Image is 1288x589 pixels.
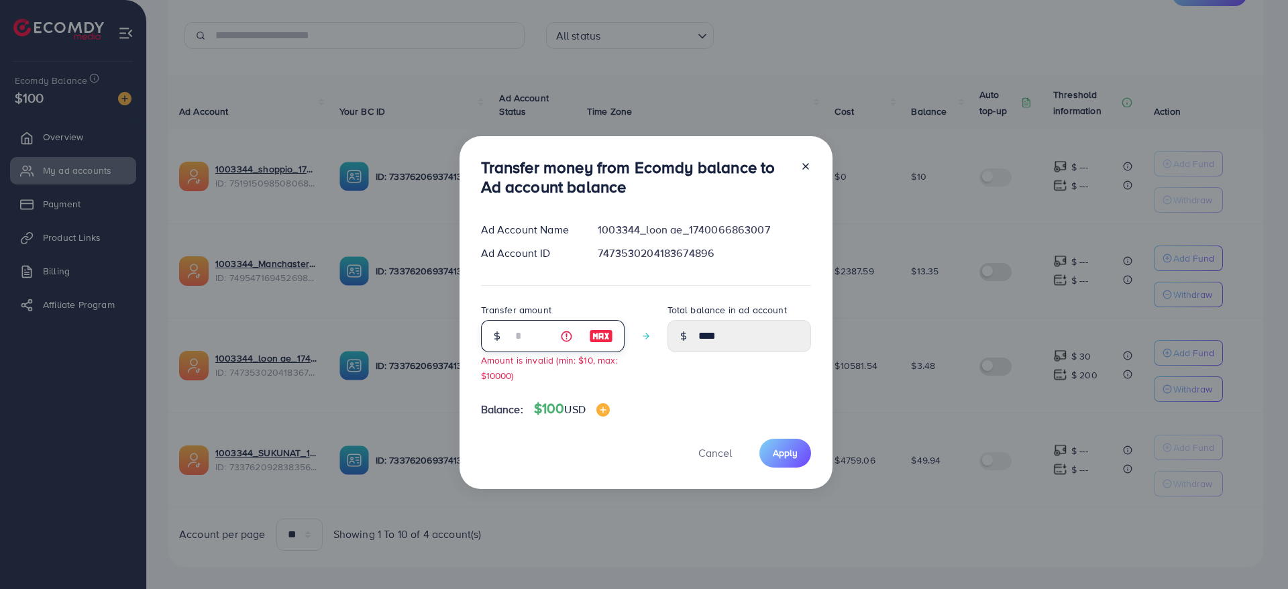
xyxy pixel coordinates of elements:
[759,439,811,468] button: Apply
[773,446,798,460] span: Apply
[587,246,821,261] div: 7473530204183674896
[596,403,610,417] img: image
[667,303,787,317] label: Total balance in ad account
[682,439,749,468] button: Cancel
[1231,529,1278,579] iframe: Chat
[470,246,588,261] div: Ad Account ID
[481,158,790,197] h3: Transfer money from Ecomdy balance to Ad account balance
[481,303,551,317] label: Transfer amount
[481,402,523,417] span: Balance:
[587,222,821,237] div: 1003344_loon ae_1740066863007
[481,354,618,382] small: Amount is invalid (min: $10, max: $10000)
[564,402,585,417] span: USD
[534,400,610,417] h4: $100
[470,222,588,237] div: Ad Account Name
[698,445,732,460] span: Cancel
[589,328,613,344] img: image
